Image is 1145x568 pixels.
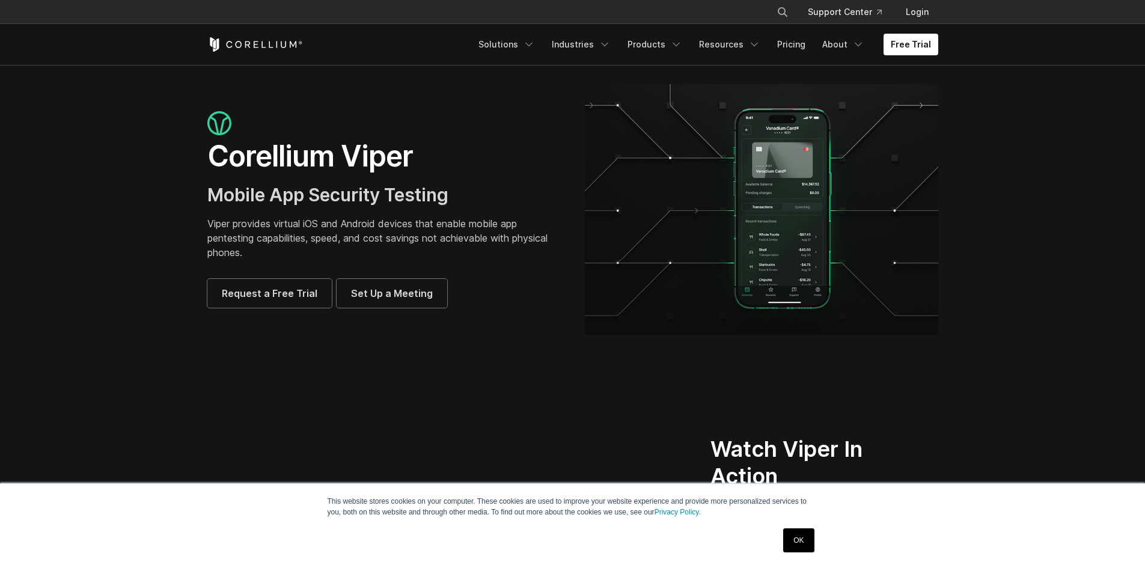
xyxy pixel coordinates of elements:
[770,34,813,55] a: Pricing
[762,1,938,23] div: Navigation Menu
[207,279,332,308] a: Request a Free Trial
[207,184,448,206] span: Mobile App Security Testing
[337,279,447,308] a: Set Up a Meeting
[884,34,938,55] a: Free Trial
[351,286,433,301] span: Set Up a Meeting
[815,34,872,55] a: About
[710,436,893,490] h2: Watch Viper In Action
[620,34,689,55] a: Products
[207,111,231,136] img: viper_icon_large
[896,1,938,23] a: Login
[222,286,317,301] span: Request a Free Trial
[783,528,814,552] a: OK
[207,216,561,260] p: Viper provides virtual iOS and Android devices that enable mobile app pentesting capabilities, sp...
[328,496,818,518] p: This website stores cookies on your computer. These cookies are used to improve your website expe...
[207,37,303,52] a: Corellium Home
[585,84,938,335] img: viper_hero
[655,508,701,516] a: Privacy Policy.
[471,34,542,55] a: Solutions
[207,138,561,174] h1: Corellium Viper
[772,1,793,23] button: Search
[692,34,768,55] a: Resources
[471,34,938,55] div: Navigation Menu
[545,34,618,55] a: Industries
[798,1,891,23] a: Support Center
